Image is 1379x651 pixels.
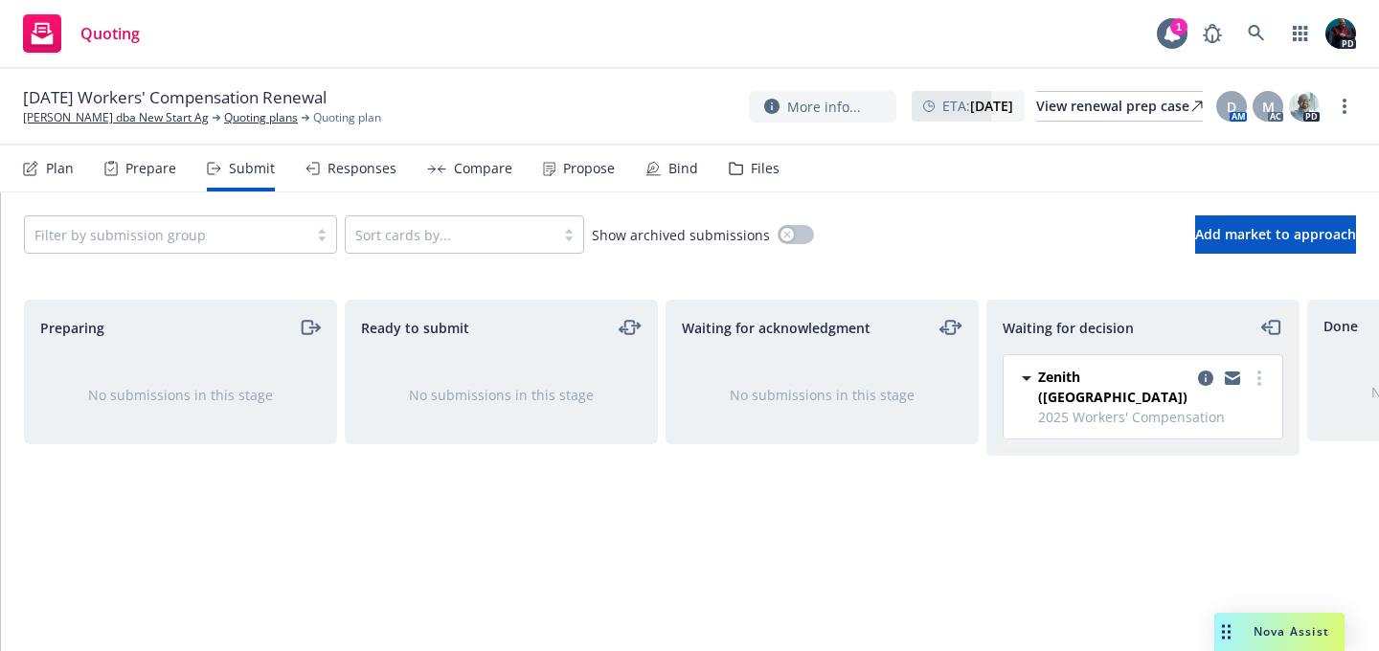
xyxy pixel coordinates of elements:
span: Add market to approach [1195,225,1356,243]
a: Quoting plans [224,109,298,126]
button: More info... [749,91,896,123]
div: Bind [668,161,698,176]
span: ETA : [942,96,1013,116]
span: Waiting for decision [1003,318,1134,338]
span: Show archived submissions [592,225,770,245]
a: [PERSON_NAME] dba New Start Ag [23,109,209,126]
span: Ready to submit [361,318,469,338]
div: 1 [1170,18,1187,35]
div: View renewal prep case [1036,92,1203,121]
div: No submissions in this stage [697,385,947,405]
span: M [1262,97,1275,117]
div: Plan [46,161,74,176]
span: Preparing [40,318,104,338]
a: moveLeftRight [619,316,642,339]
a: copy logging email [1221,367,1244,390]
img: photo [1325,18,1356,49]
span: Done [1323,316,1358,336]
div: No submissions in this stage [56,385,305,405]
a: Report a Bug [1193,14,1232,53]
a: Quoting [15,7,147,60]
a: moveRight [298,316,321,339]
a: more [1248,367,1271,390]
div: Files [751,161,780,176]
span: 2025 Workers' Compensation [1038,407,1271,427]
div: Prepare [125,161,176,176]
img: photo [1289,91,1320,122]
div: No submissions in this stage [376,385,626,405]
div: Submit [229,161,275,176]
div: Compare [454,161,512,176]
a: moveLeftRight [939,316,962,339]
div: Propose [563,161,615,176]
span: Waiting for acknowledgment [682,318,870,338]
strong: [DATE] [970,97,1013,115]
span: [DATE] Workers' Compensation Renewal [23,86,327,109]
div: Responses [328,161,396,176]
a: more [1333,95,1356,118]
div: Drag to move [1214,613,1238,651]
a: moveLeft [1260,316,1283,339]
span: Quoting [80,26,140,41]
button: Add market to approach [1195,215,1356,254]
a: View renewal prep case [1036,91,1203,122]
span: D [1227,97,1236,117]
button: Nova Assist [1214,613,1345,651]
a: copy logging email [1194,367,1217,390]
a: Switch app [1281,14,1320,53]
span: More info... [787,97,861,117]
a: Search [1237,14,1276,53]
span: Zenith ([GEOGRAPHIC_DATA]) [1038,367,1190,407]
span: Quoting plan [313,109,381,126]
span: Nova Assist [1254,623,1329,640]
